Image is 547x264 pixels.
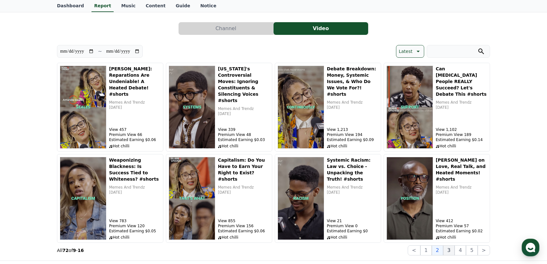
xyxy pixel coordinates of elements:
[169,66,215,149] img: Tennessee's Controversial Moves: Ignoring Constituents & Silencing Voices #shorts
[327,235,378,240] p: Hot chilli
[327,190,378,195] p: [DATE]
[275,63,381,151] button: Debate Breakdown: Money, Systemic Issues, & Who Do We Vote For?! #shorts Debate Breakdown: Money,...
[109,190,160,195] p: [DATE]
[327,185,378,190] p: Memes And Trendz
[109,66,160,97] h5: [PERSON_NAME]: Reparations Are Undeniable! A Heated Debate! #shorts
[73,248,76,253] strong: 9
[436,144,487,149] p: Hot chilli
[436,218,487,223] p: View 412
[436,157,487,182] h5: [PERSON_NAME] on Love, Real Talk, and Heated Moments! #shorts
[218,185,269,190] p: Memes And Trendz
[436,235,487,240] p: Hot chilli
[218,157,269,182] h5: Capitalism: Do You Have to Earn Your Right to Exist? #shorts
[218,127,269,132] p: View 339
[432,245,443,255] button: 2
[109,100,160,105] p: Memes And Trendz
[275,154,381,243] button: Systemic Racism: Law vs. Choice - Unpacking the Truth! #shorts Systemic Racism: Law vs. Choice - ...
[436,185,487,190] p: Memes And Trendz
[455,245,466,255] button: 4
[408,245,420,255] button: <
[109,127,160,132] p: View 457
[436,66,487,97] h5: Can [MEDICAL_DATA] People REALLY Succeed? Let's Debate This #shorts
[466,245,477,255] button: 5
[327,157,378,182] h5: Systemic Racism: Law vs. Choice - Unpacking the Truth! #shorts
[218,137,269,142] p: Estimated Earning $0.03
[94,210,109,216] span: Settings
[436,100,487,105] p: Memes And Trendz
[396,45,424,58] button: Latest
[327,66,378,97] h5: Debate Breakdown: Money, Systemic Issues, & Who Do We Vote For?! #shorts
[109,229,160,234] p: Estimated Earning $0.05
[218,223,269,229] p: Premium View 156
[327,229,378,234] p: Estimated Earning $0
[384,154,490,243] button: Amanda Seales on Love, Real Talk, and Heated Moments! #shorts [PERSON_NAME] on Love, Real Talk, a...
[218,111,269,116] p: [DATE]
[166,63,272,151] button: Tennessee's Controversial Moves: Ignoring Constituents & Silencing Voices #shorts [US_STATE]'s Co...
[218,132,269,137] p: Premium View 48
[436,229,487,234] p: Estimated Earning $0.02
[78,248,84,253] strong: 16
[179,22,273,35] button: Channel
[82,201,122,217] a: Settings
[218,66,269,104] h5: [US_STATE]'s Controversial Moves: Ignoring Constituents & Silencing Voices #shorts
[62,248,68,253] strong: 72
[218,218,269,223] p: View 855
[60,157,106,240] img: Weaponizing Blackness: Is Success Tied to Whiteness? #shorts
[327,105,378,110] p: [DATE]
[436,127,487,132] p: View 1,102
[179,22,273,35] a: Channel
[2,201,42,217] a: Home
[436,190,487,195] p: [DATE]
[166,154,272,243] button: Capitalism: Do You Have to Earn Your Right to Exist? #shorts Capitalism: Do You Have to Earn Your...
[218,235,269,240] p: Hot chilli
[387,157,433,240] img: Amanda Seales on Love, Real Talk, and Heated Moments! #shorts
[327,100,378,105] p: Memes And Trendz
[98,48,102,55] p: ~
[109,223,160,229] p: Premium View 120
[109,144,160,149] p: Hot chilli
[327,223,378,229] p: Premium View 0
[218,190,269,195] p: [DATE]
[218,144,269,149] p: Hot chilli
[109,105,160,110] p: [DATE]
[436,137,487,142] p: Estimated Earning $0.14
[109,157,160,182] h5: Weaponizing Blackness: Is Success Tied to Whiteness? #shorts
[436,223,487,229] p: Premium View 57
[399,47,412,56] p: Latest
[60,66,106,149] img: Amanda Seales: Reparations Are Undeniable! A Heated Debate! #shorts
[420,245,432,255] button: 1
[327,218,378,223] p: View 21
[109,137,160,142] p: Estimated Earning $0.06
[478,245,490,255] button: >
[218,106,269,111] p: Memes And Trendz
[387,66,433,149] img: Can Low-Income People REALLY Succeed? Let's Debate This #shorts
[109,218,160,223] p: View 783
[57,63,163,151] button: Amanda Seales: Reparations Are Undeniable! A Heated Debate! #shorts [PERSON_NAME]: Reparations Ar...
[57,247,84,254] p: All of -
[273,22,368,35] button: Video
[278,157,324,240] img: Systemic Racism: Law vs. Choice - Unpacking the Truth! #shorts
[53,211,71,216] span: Messages
[16,210,27,216] span: Home
[109,132,160,137] p: Premium View 66
[327,127,378,132] p: View 1,213
[57,154,163,243] button: Weaponizing Blackness: Is Success Tied to Whiteness? #shorts Weaponizing Blackness: Is Success Ti...
[436,105,487,110] p: [DATE]
[169,157,215,240] img: Capitalism: Do You Have to Earn Your Right to Exist? #shorts
[443,245,455,255] button: 3
[218,229,269,234] p: Estimated Earning $0.06
[436,132,487,137] p: Premium View 189
[278,66,324,149] img: Debate Breakdown: Money, Systemic Issues, & Who Do We Vote For?! #shorts
[327,137,378,142] p: Estimated Earning $0.09
[327,132,378,137] p: Premium View 194
[42,201,82,217] a: Messages
[384,63,490,151] button: Can Low-Income People REALLY Succeed? Let's Debate This #shorts Can [MEDICAL_DATA] People REALLY ...
[327,144,378,149] p: Hot chilli
[109,185,160,190] p: Memes And Trendz
[109,235,160,240] p: Hot chilli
